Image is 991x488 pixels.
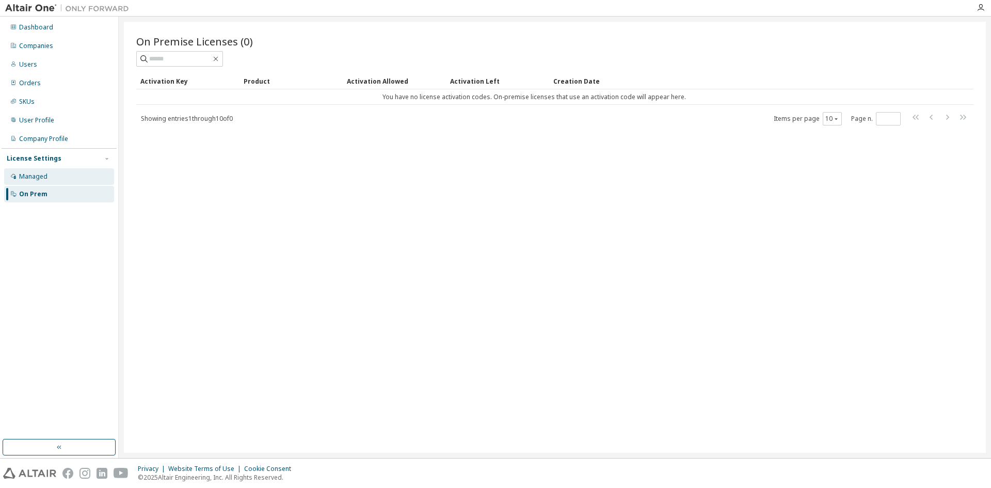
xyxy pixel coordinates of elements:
div: Cookie Consent [244,465,297,473]
img: Altair One [5,3,134,13]
div: User Profile [19,116,54,124]
div: Company Profile [19,135,68,143]
div: Activation Key [140,73,235,89]
div: Activation Left [450,73,545,89]
img: instagram.svg [79,468,90,479]
div: Managed [19,172,47,181]
button: 10 [825,115,839,123]
div: Users [19,60,37,69]
div: Dashboard [19,23,53,32]
p: © 2025 Altair Engineering, Inc. All Rights Reserved. [138,473,297,482]
span: On Premise Licenses (0) [136,34,253,49]
div: Companies [19,42,53,50]
div: Privacy [138,465,168,473]
div: Product [244,73,339,89]
span: Items per page [774,112,842,125]
div: On Prem [19,190,47,198]
div: License Settings [7,154,61,163]
img: facebook.svg [62,468,73,479]
div: SKUs [19,98,35,106]
div: Website Terms of Use [168,465,244,473]
div: Orders [19,79,41,87]
td: You have no license activation codes. On-premise licenses that use an activation code will appear... [136,89,932,105]
img: altair_logo.svg [3,468,56,479]
img: youtube.svg [114,468,129,479]
div: Creation Date [553,73,928,89]
span: Showing entries 1 through 10 of 0 [141,114,233,123]
img: linkedin.svg [97,468,107,479]
span: Page n. [851,112,901,125]
div: Activation Allowed [347,73,442,89]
